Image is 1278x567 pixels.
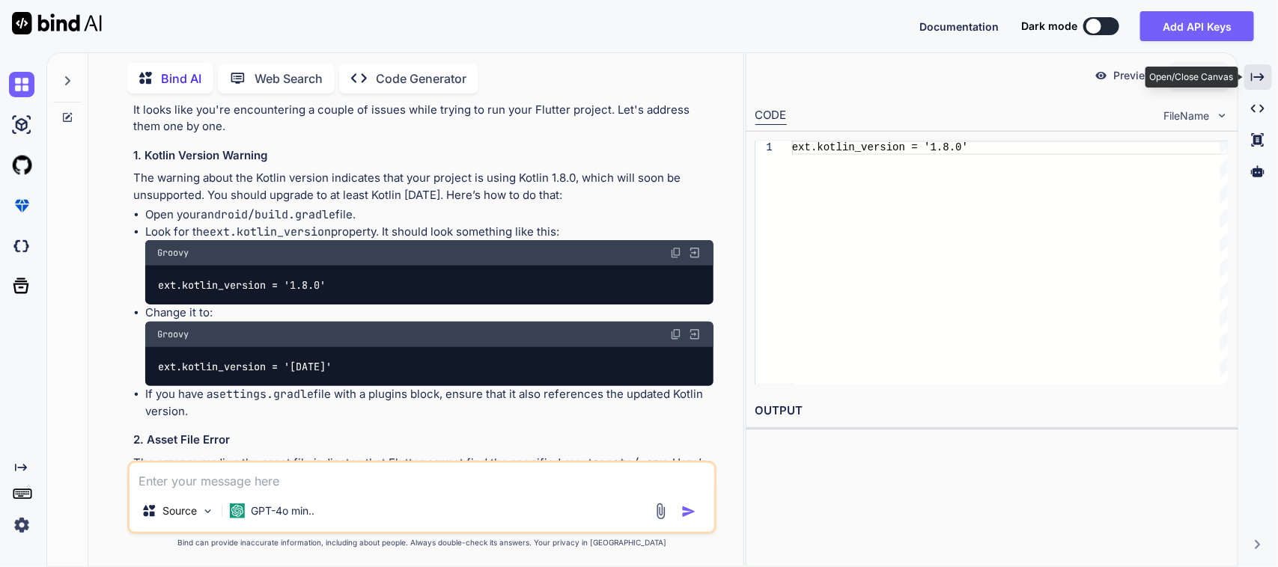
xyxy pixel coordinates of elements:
code: ext.kotlin_version = '[DATE]' [157,359,333,375]
h2: OUTPUT [746,393,1238,429]
span: Documentation [919,20,999,33]
p: Open your file. [145,206,714,224]
img: attachment [652,503,669,520]
p: Change it to: [145,304,714,322]
img: copy [670,328,682,340]
span: Groovy [157,328,189,340]
p: Source [162,503,197,518]
p: Look for the property. It should look something like this: [145,224,714,241]
span: Dark mode [1021,19,1077,34]
code: settings.gradle [213,387,314,402]
div: CODE [755,107,787,125]
img: githubLight [9,153,34,178]
img: Bind AI [12,12,102,34]
img: Open in Browser [688,246,702,260]
img: icon [681,504,696,519]
p: The error regarding the asset file indicates that Flutter cannot find the specified asset . Here’... [133,455,714,488]
img: copy [670,247,682,259]
img: Open in Browser [688,328,702,341]
h3: 1. Kotlin Version Warning [133,147,714,165]
div: 1 [755,141,773,155]
img: darkCloudIdeIcon [9,233,34,259]
code: ext.kotlin_version = '1.8.0' [157,278,327,293]
img: chevron down [1216,109,1229,122]
p: Code Generator [376,70,466,88]
img: ai-studio [9,112,34,138]
p: GPT-4o min.. [251,503,314,518]
p: Preview [1114,68,1154,83]
code: assets/.env [592,456,666,471]
img: chat [9,72,34,97]
span: FileName [1164,108,1210,123]
img: Pick Models [201,505,214,518]
p: It looks like you're encountering a couple of issues while trying to run your Flutter project. Le... [133,102,714,135]
p: Bind can provide inaccurate information, including about people. Always double-check its answers.... [127,537,717,548]
p: Web Search [255,70,323,88]
img: premium [9,193,34,218]
p: Bind AI [161,70,201,88]
button: Add API Keys [1140,11,1254,41]
span: ext.kotlin_version = '1.8.0' [792,141,968,153]
button: Documentation [919,19,999,34]
p: The warning about the Kotlin version indicates that your project is using Kotlin 1.8.0, which wil... [133,170,714,203]
span: Groovy [157,247,189,259]
img: settings [9,512,34,538]
code: android/build.gradle [201,207,335,222]
code: ext.kotlin_version [210,224,331,239]
h3: 2. Asset File Error [133,432,714,449]
img: GPT-4o mini [230,503,245,518]
div: Open/Close Canvas [1145,67,1238,88]
p: If you have a file with a plugins block, ensure that it also references the updated Kotlin version. [145,386,714,420]
img: preview [1095,69,1108,82]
